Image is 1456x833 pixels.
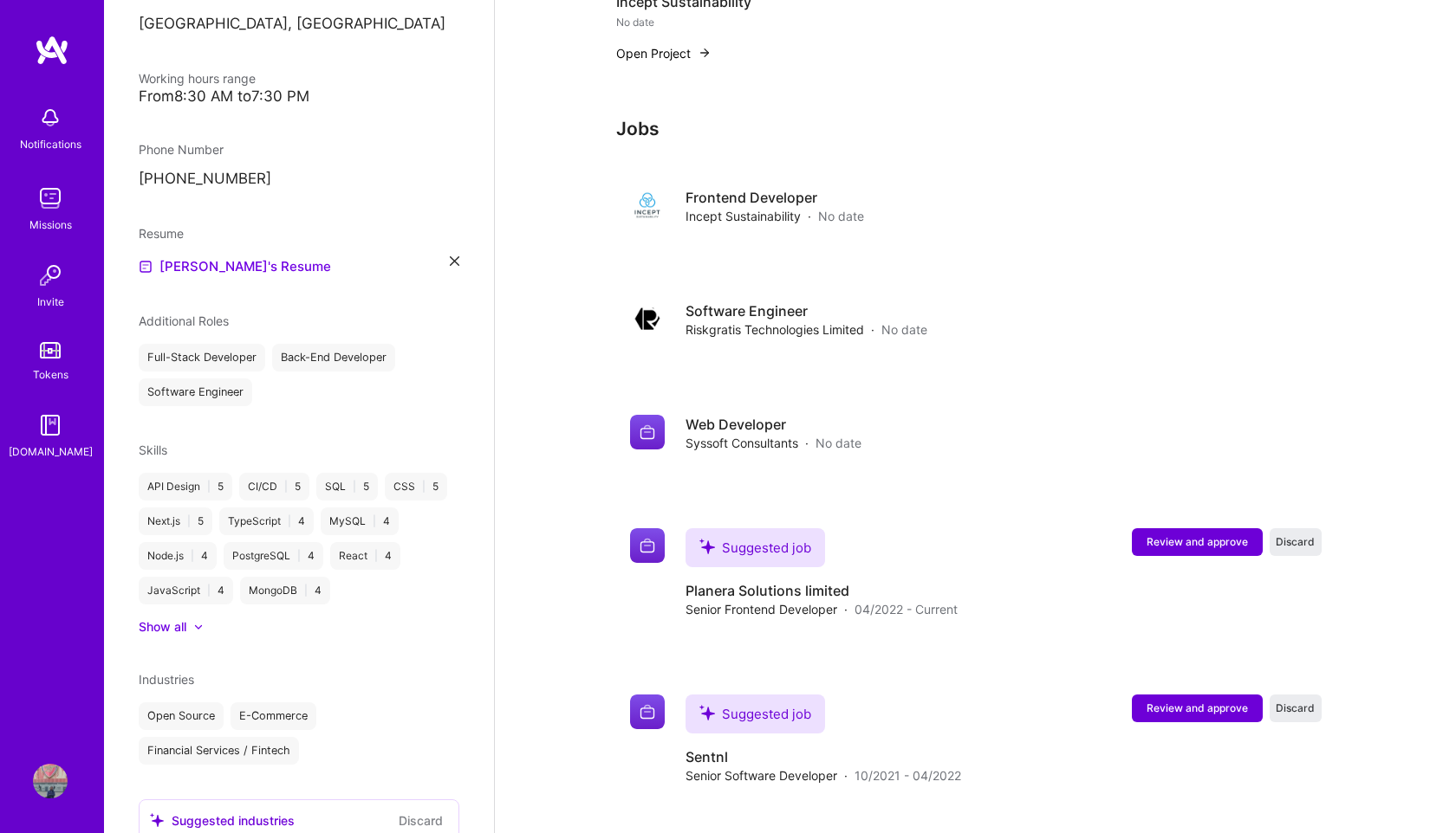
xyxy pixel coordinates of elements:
[844,600,848,618] span: ·
[316,473,378,500] div: SQL 5
[450,256,459,266] i: icon Close
[686,301,927,320] h4: Software Engineer
[40,342,61,358] img: tokens
[353,480,356,494] span: |
[231,702,316,730] div: E-Commerce
[150,813,165,828] i: icon SuggestedTeams
[139,169,459,190] p: [PHONE_NUMBER]
[219,507,314,535] div: TypeScript 4
[686,694,825,733] div: Suggested job
[139,226,184,241] span: Resume
[630,694,665,729] img: Company logo
[139,142,224,157] span: Phone Number
[33,365,68,384] div: Tokens
[139,14,459,35] p: [GEOGRAPHIC_DATA], [GEOGRAPHIC_DATA]
[686,320,864,339] span: Riskgratis Technologies Limited
[630,528,665,563] img: Company logo
[139,378,252,406] div: Software Engineer
[139,577,233,604] div: JavaScript 4
[191,549,194,563] span: |
[288,514,291,528] span: |
[855,766,961,785] span: 10/2021 - 04/2022
[139,313,229,328] span: Additional Roles
[616,13,833,31] div: No date
[224,542,323,570] div: PostgreSQL 4
[139,442,167,457] span: Skills
[139,542,217,570] div: Node.js 4
[37,293,64,311] div: Invite
[855,600,958,618] span: 04/2022 - Current
[805,434,809,452] span: ·
[686,207,801,225] span: Incept Sustainability
[1147,701,1248,715] span: Review and approve
[686,766,837,785] span: Senior Software Developer
[33,181,68,216] img: teamwork
[139,344,265,371] div: Full-Stack Developer
[33,100,68,135] img: bell
[871,320,874,339] span: ·
[139,256,331,277] a: [PERSON_NAME]'s Resume
[616,118,1336,139] h3: Jobs
[284,480,288,494] span: |
[139,87,459,106] div: From 8:30 AM to 7:30 PM
[686,600,837,618] span: Senior Frontend Developer
[686,747,961,766] h4: Sentnl
[33,258,68,293] img: Invite
[808,207,811,225] span: ·
[374,549,378,563] span: |
[240,577,330,604] div: MongoDB 4
[139,737,299,765] div: Financial Services / Fintech
[1276,701,1315,715] span: Discard
[297,549,301,563] span: |
[139,702,224,730] div: Open Source
[616,44,712,62] button: Open Project
[139,507,212,535] div: Next.js 5
[385,473,447,500] div: CSS 5
[422,480,426,494] span: |
[1147,534,1248,549] span: Review and approve
[35,35,69,66] img: logo
[816,434,861,452] span: No date
[881,320,927,339] span: No date
[630,188,665,223] img: Company logo
[139,618,186,636] div: Show all
[330,542,400,570] div: React 4
[630,301,665,336] img: Company logo
[33,408,68,442] img: guide book
[686,188,864,207] h4: Frontend Developer
[207,584,211,597] span: |
[187,514,191,528] span: |
[373,514,376,528] span: |
[20,135,81,153] div: Notifications
[33,764,68,798] img: User Avatar
[699,705,715,720] i: icon SuggestedTeams
[686,434,798,452] span: Syssoft Consultants
[139,473,232,500] div: API Design 5
[150,811,295,830] div: Suggested industries
[139,260,153,274] img: Resume
[630,415,665,449] img: Company logo
[844,766,848,785] span: ·
[139,71,256,86] span: Working hours range
[818,207,864,225] span: No date
[139,672,194,687] span: Industries
[1276,534,1315,549] span: Discard
[393,810,448,830] button: Discard
[686,528,825,567] div: Suggested job
[239,473,309,500] div: CI/CD 5
[321,507,399,535] div: MySQL 4
[698,46,712,60] img: arrow-right
[699,539,715,554] i: icon SuggestedTeams
[304,584,308,597] span: |
[9,442,93,461] div: [DOMAIN_NAME]
[686,415,861,434] h4: Web Developer
[207,480,211,494] span: |
[29,216,72,234] div: Missions
[272,344,395,371] div: Back-End Developer
[686,581,958,600] h4: Planera Solutions limited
